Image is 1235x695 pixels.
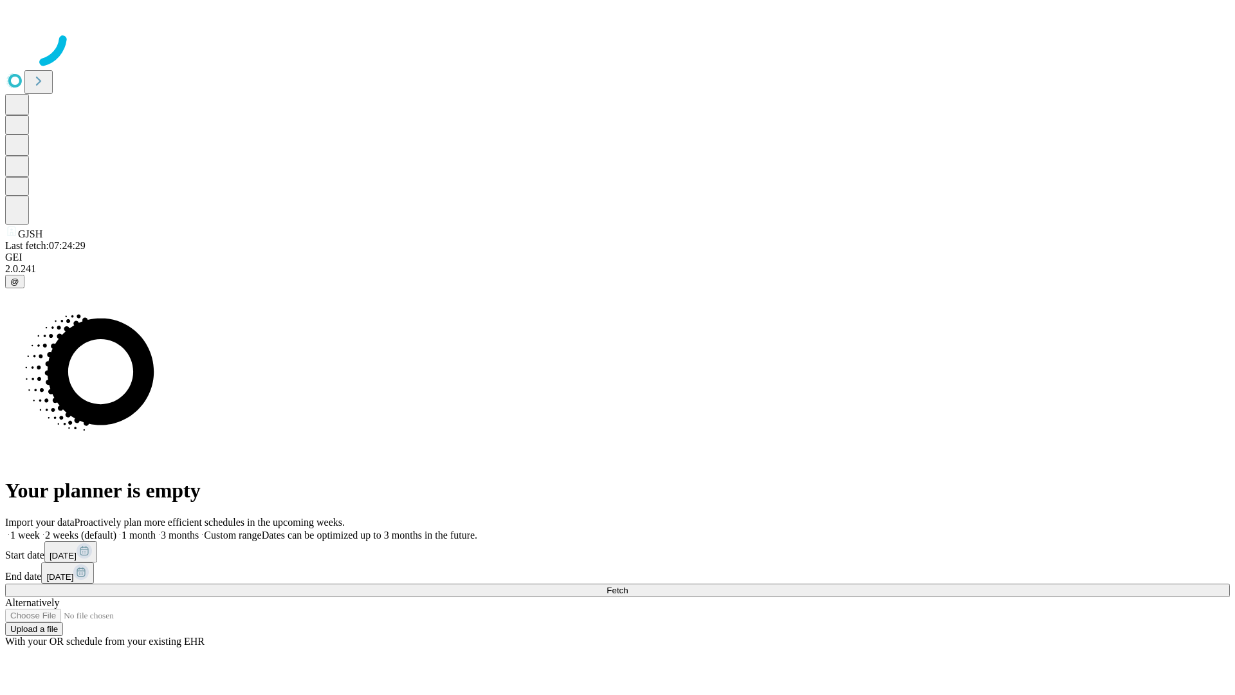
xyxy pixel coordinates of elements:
[5,622,63,636] button: Upload a file
[5,562,1230,584] div: End date
[5,240,86,251] span: Last fetch: 07:24:29
[5,584,1230,597] button: Fetch
[5,636,205,647] span: With your OR schedule from your existing EHR
[5,479,1230,503] h1: Your planner is empty
[10,530,40,541] span: 1 week
[50,551,77,561] span: [DATE]
[5,252,1230,263] div: GEI
[41,562,94,584] button: [DATE]
[204,530,261,541] span: Custom range
[5,597,59,608] span: Alternatively
[5,541,1230,562] div: Start date
[5,517,75,528] span: Import your data
[75,517,345,528] span: Proactively plan more efficient schedules in the upcoming weeks.
[262,530,477,541] span: Dates can be optimized up to 3 months in the future.
[10,277,19,286] span: @
[18,228,42,239] span: GJSH
[5,275,24,288] button: @
[5,263,1230,275] div: 2.0.241
[44,541,97,562] button: [DATE]
[122,530,156,541] span: 1 month
[161,530,199,541] span: 3 months
[607,586,628,595] span: Fetch
[45,530,116,541] span: 2 weeks (default)
[46,572,73,582] span: [DATE]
